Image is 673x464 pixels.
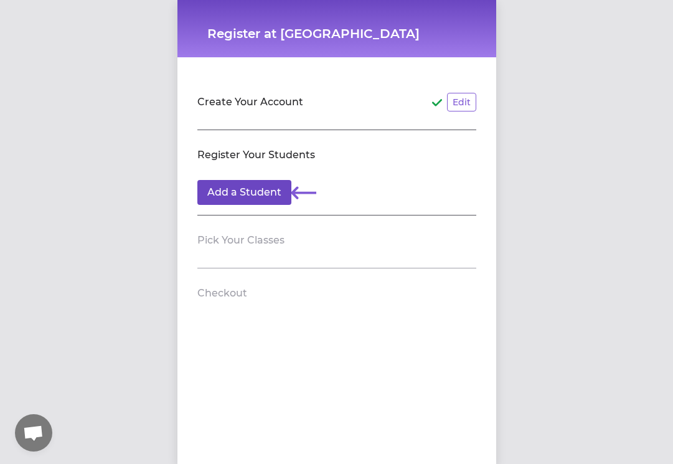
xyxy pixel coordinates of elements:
[207,25,466,42] h1: Register at [GEOGRAPHIC_DATA]
[197,95,303,110] h2: Create Your Account
[197,233,285,248] h2: Pick Your Classes
[197,148,315,163] h2: Register Your Students
[197,180,291,205] button: Add a Student
[447,93,476,111] button: Edit
[15,414,52,452] div: Open chat
[197,286,247,301] h2: Checkout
